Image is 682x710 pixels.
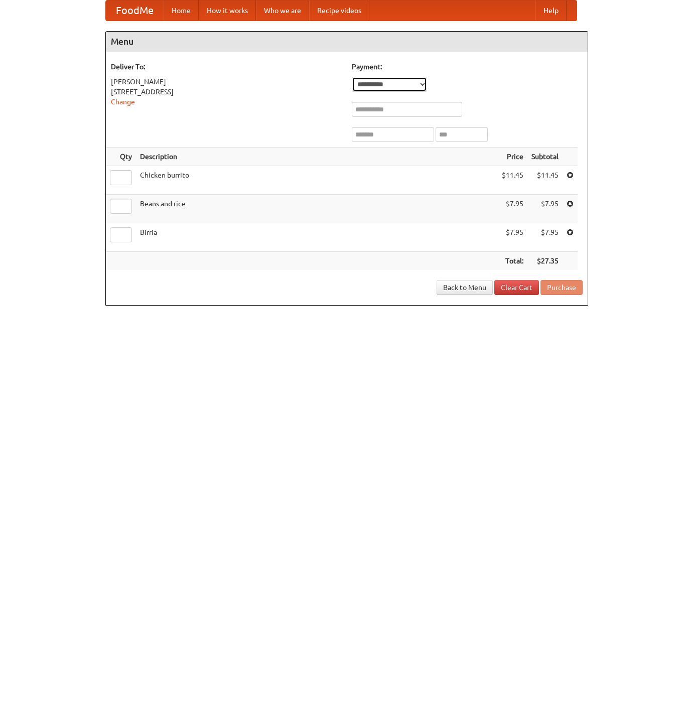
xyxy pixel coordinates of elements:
td: $7.95 [498,223,527,252]
td: $7.95 [498,195,527,223]
td: $7.95 [527,195,563,223]
td: $11.45 [527,166,563,195]
a: FoodMe [106,1,164,21]
a: Help [535,1,567,21]
td: Chicken burrito [136,166,498,195]
h4: Menu [106,32,588,52]
a: Recipe videos [309,1,369,21]
th: $27.35 [527,252,563,270]
th: Qty [106,148,136,166]
th: Price [498,148,527,166]
td: Beans and rice [136,195,498,223]
h5: Deliver To: [111,62,342,72]
td: Birria [136,223,498,252]
a: Change [111,98,135,106]
td: $11.45 [498,166,527,195]
a: Clear Cart [494,280,539,295]
td: $7.95 [527,223,563,252]
a: How it works [199,1,256,21]
th: Subtotal [527,148,563,166]
div: [PERSON_NAME] [111,77,342,87]
div: [STREET_ADDRESS] [111,87,342,97]
button: Purchase [540,280,583,295]
h5: Payment: [352,62,583,72]
th: Description [136,148,498,166]
a: Who we are [256,1,309,21]
th: Total: [498,252,527,270]
a: Back to Menu [437,280,493,295]
a: Home [164,1,199,21]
